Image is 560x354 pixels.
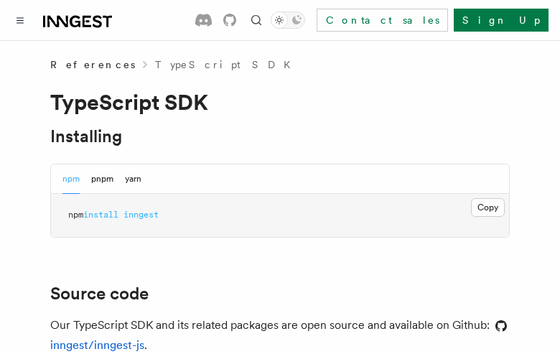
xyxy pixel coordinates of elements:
[271,11,305,29] button: Toggle dark mode
[50,57,135,72] span: References
[91,164,113,194] button: pnpm
[50,284,149,304] a: Source code
[454,9,549,32] a: Sign Up
[68,210,83,220] span: npm
[50,318,507,352] a: inngest/inngest-js
[155,57,299,72] a: TypeScript SDK
[11,11,29,29] button: Toggle navigation
[317,9,448,32] a: Contact sales
[125,164,141,194] button: yarn
[471,198,505,217] button: Copy
[50,89,510,115] h1: TypeScript SDK
[248,11,265,29] button: Find something...
[83,210,118,220] span: install
[123,210,159,220] span: inngest
[50,126,122,146] a: Installing
[62,164,80,194] button: npm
